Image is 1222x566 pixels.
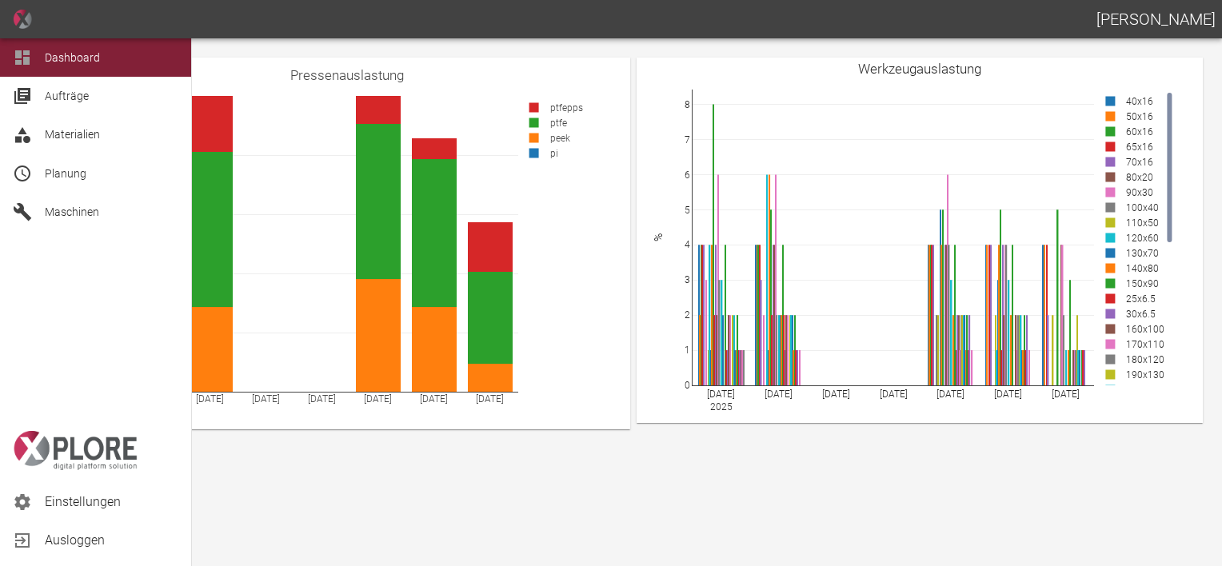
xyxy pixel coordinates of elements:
[13,10,32,29] img: icon
[45,531,178,550] span: Ausloggen
[45,90,89,102] span: Aufträge
[45,492,178,512] span: Einstellungen
[45,167,86,180] span: Planung
[1096,6,1216,32] h1: [PERSON_NAME]
[45,51,100,64] span: Dashboard
[45,205,99,218] span: Maschinen
[13,431,138,470] img: logo
[45,128,100,141] span: Materialien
